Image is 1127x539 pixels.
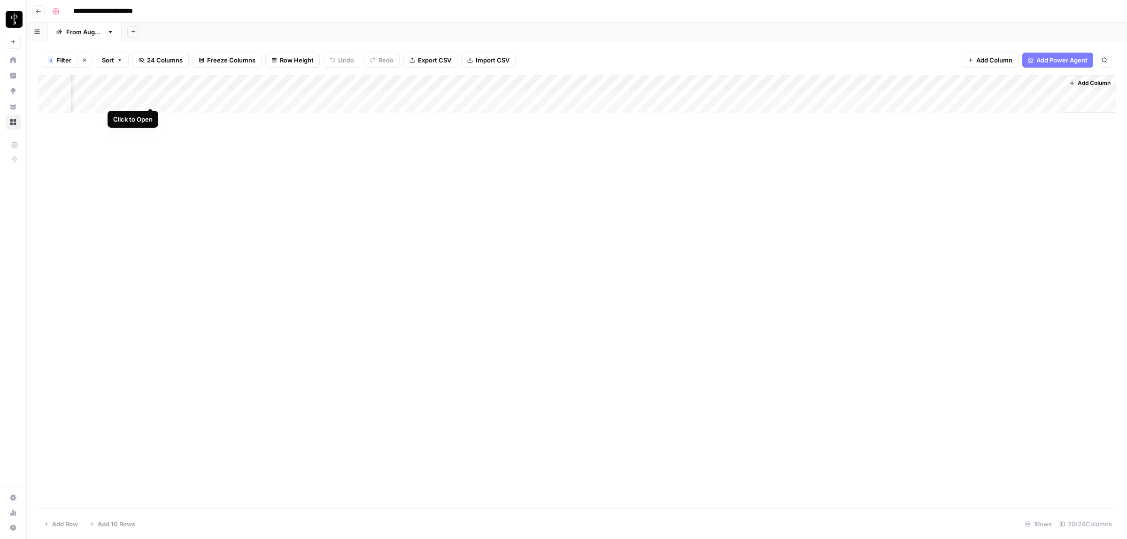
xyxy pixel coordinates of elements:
a: Usage [6,505,21,520]
span: Add 10 Rows [98,519,135,529]
button: Add 10 Rows [84,516,141,531]
button: Redo [364,53,400,68]
a: Browse [6,115,21,130]
div: 20/24 Columns [1056,516,1116,531]
span: 3 [49,56,52,64]
span: Filter [56,55,71,65]
button: Add Column [962,53,1019,68]
button: Add Power Agent [1022,53,1093,68]
button: Undo [324,53,360,68]
button: Import CSV [461,53,516,68]
span: Redo [378,55,394,65]
span: 24 Columns [147,55,183,65]
button: Sort [96,53,129,68]
a: Your Data [6,99,21,114]
div: 1 Rows [1021,516,1056,531]
span: Add Row [52,519,78,529]
span: Add Power Agent [1036,55,1088,65]
button: Help + Support [6,520,21,535]
a: Settings [6,490,21,505]
button: Add Row [38,516,84,531]
span: Export CSV [418,55,451,65]
img: LP Production Workloads Logo [6,11,23,28]
span: Freeze Columns [207,55,255,65]
a: Home [6,53,21,68]
div: 3 [48,56,54,64]
span: Import CSV [476,55,509,65]
div: Click to Open [113,115,153,124]
button: Add Column [1065,77,1114,89]
button: Workspace: LP Production Workloads [6,8,21,31]
button: 3Filter [42,53,77,68]
a: Insights [6,68,21,83]
span: Undo [338,55,354,65]
a: From [DATE] [48,23,122,41]
button: Row Height [265,53,320,68]
a: Opportunities [6,84,21,99]
span: Sort [102,55,114,65]
span: Add Column [976,55,1012,65]
button: Freeze Columns [193,53,262,68]
span: Row Height [280,55,314,65]
button: 24 Columns [132,53,189,68]
div: From [DATE] [66,27,103,37]
button: Export CSV [403,53,457,68]
span: Add Column [1078,79,1111,87]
